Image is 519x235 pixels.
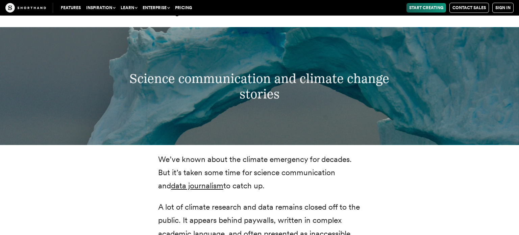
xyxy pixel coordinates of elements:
img: The Craft [5,3,46,13]
h3: Science communication and climate change stories [106,71,413,101]
a: Contact Sales [449,3,489,13]
a: Sign in [492,3,514,13]
button: Enterprise [140,3,172,13]
button: Learn [118,3,140,13]
a: Features [58,3,83,13]
a: Pricing [172,3,195,13]
p: We’ve known about the climate emergency for decades. But it’s taken some time for science communi... [158,153,361,192]
a: data journalism [171,181,223,190]
a: Start Creating [406,3,446,13]
button: Inspiration [83,3,118,13]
